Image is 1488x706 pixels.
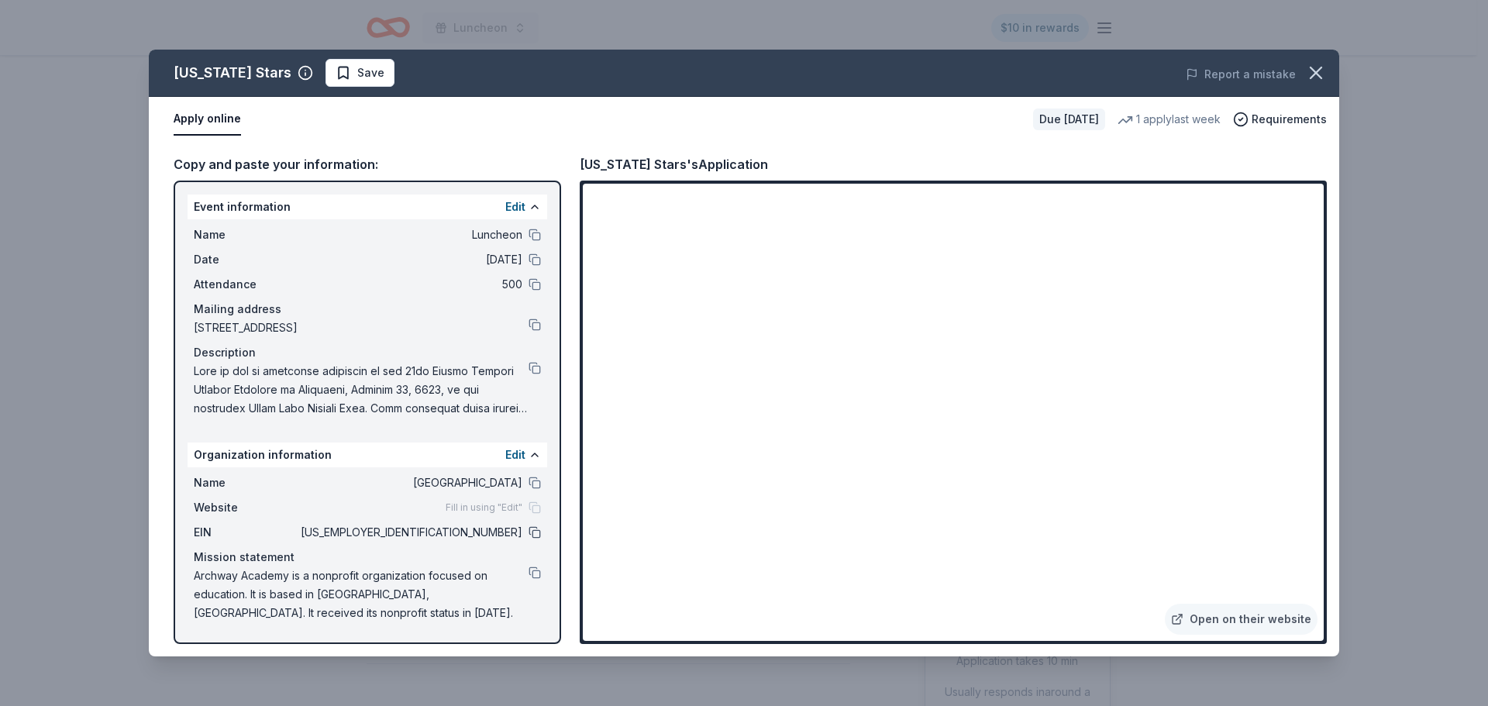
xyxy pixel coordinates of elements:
div: Copy and paste your information: [174,154,561,174]
span: Name [194,474,298,492]
div: Due [DATE] [1033,108,1105,130]
a: Open on their website [1165,604,1317,635]
div: Organization information [188,443,547,467]
span: Fill in using "Edit" [446,501,522,514]
div: Mailing address [194,300,541,319]
span: Lore ip dol si ametconse adipiscin el sed 21do Eiusmo Tempori Utlabor Etdolore ma Aliquaeni, Admi... [194,362,529,418]
span: Luncheon [298,226,522,244]
button: Apply online [174,103,241,136]
button: Requirements [1233,110,1327,129]
div: [US_STATE] Stars [174,60,291,85]
button: Edit [505,198,525,216]
span: Save [357,64,384,82]
span: Archway Academy is a nonprofit organization focused on education. It is based in [GEOGRAPHIC_DATA... [194,567,529,622]
span: [US_EMPLOYER_IDENTIFICATION_NUMBER] [298,523,522,542]
span: [GEOGRAPHIC_DATA] [298,474,522,492]
div: 1 apply last week [1118,110,1221,129]
button: Edit [505,446,525,464]
span: Requirements [1252,110,1327,129]
div: Description [194,343,541,362]
div: Event information [188,195,547,219]
span: Date [194,250,298,269]
span: Attendance [194,275,298,294]
span: Name [194,226,298,244]
span: [STREET_ADDRESS] [194,319,529,337]
span: 500 [298,275,522,294]
div: [US_STATE] Stars's Application [580,154,768,174]
div: Mission statement [194,548,541,567]
span: EIN [194,523,298,542]
span: [DATE] [298,250,522,269]
button: Report a mistake [1186,65,1296,84]
button: Save [325,59,394,87]
span: Website [194,498,298,517]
